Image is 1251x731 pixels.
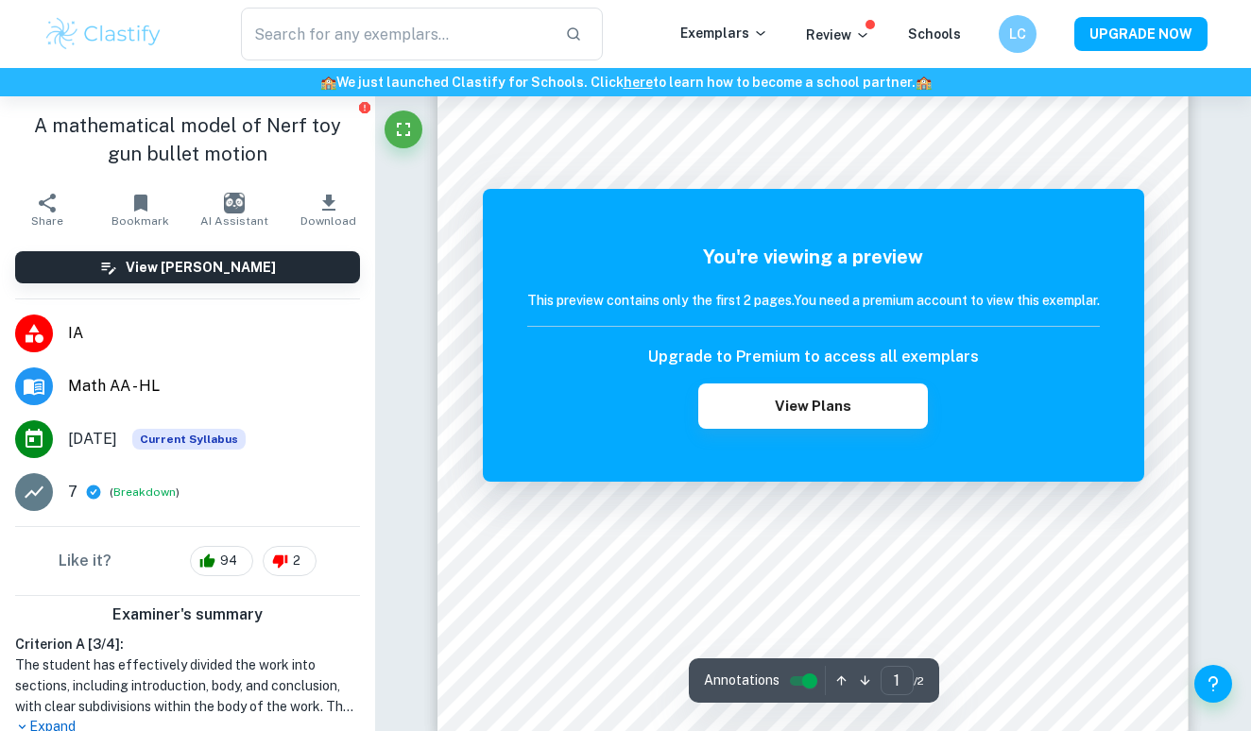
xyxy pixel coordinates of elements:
h6: View [PERSON_NAME] [126,257,276,278]
h6: This preview contains only the first 2 pages. You need a premium account to view this exemplar. [527,290,1100,311]
button: LC [999,15,1037,53]
h1: The student has effectively divided the work into sections, including introduction, body, and con... [15,654,360,717]
button: Fullscreen [385,110,422,148]
span: ( ) [110,484,180,501]
h1: A mathematical model of Nerf toy gun bullet motion [15,111,360,168]
button: Breakdown [113,484,176,501]
span: 🏫 [320,75,336,90]
h6: Criterion A [ 3 / 4 ]: [15,634,360,654]
span: Bookmark [111,214,169,228]
span: Share [31,214,63,228]
button: View Plans [698,383,927,429]
img: Clastify logo [43,15,163,53]
h5: You're viewing a preview [527,243,1100,271]
button: View [PERSON_NAME] [15,251,360,283]
div: This exemplar is based on the current syllabus. Feel free to refer to it for inspiration/ideas wh... [132,429,246,450]
span: AI Assistant [200,214,268,228]
span: [DATE] [68,428,117,450]
span: Annotations [704,671,780,690]
span: Download [300,214,356,228]
span: 94 [210,552,248,570]
button: UPGRADE NOW [1074,17,1208,51]
button: Download [282,183,375,236]
h6: Like it? [59,550,111,572]
button: Help and Feedback [1194,665,1232,703]
h6: LC [1007,24,1029,44]
img: AI Assistant [224,193,245,213]
span: Math AA - HL [68,375,360,398]
span: IA [68,322,360,345]
button: Bookmark [94,183,187,236]
span: / 2 [914,672,924,689]
span: Current Syllabus [132,429,246,450]
p: 7 [68,481,77,503]
button: Report issue [357,100,371,114]
input: Search for any exemplars... [241,8,550,60]
p: Exemplars [680,23,768,43]
span: 🏫 [916,75,932,90]
button: AI Assistant [188,183,282,236]
h6: Upgrade to Premium to access all exemplars [648,346,979,368]
h6: We just launched Clastify for Schools. Click to learn how to become a school partner. [4,72,1247,93]
span: 2 [283,552,311,570]
a: Schools [908,26,961,42]
p: Review [806,25,870,45]
h6: Examiner's summary [8,603,368,626]
a: here [624,75,653,90]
